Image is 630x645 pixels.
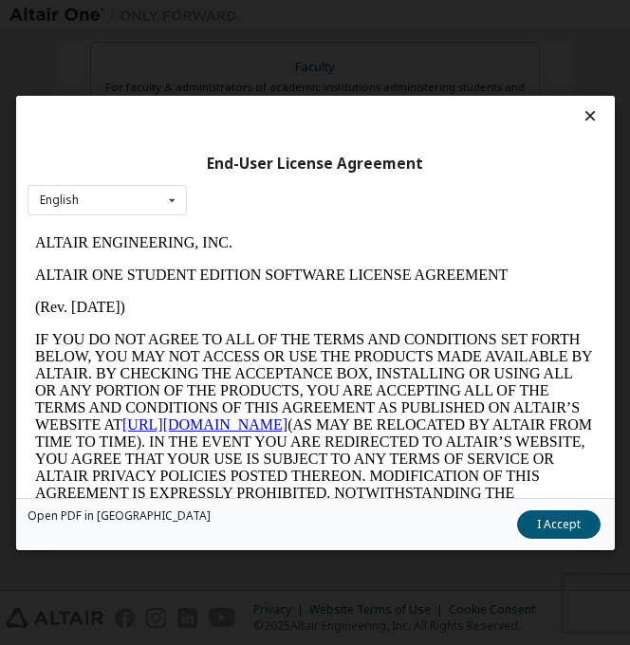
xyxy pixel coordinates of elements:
p: IF YOU DO NOT AGREE TO ALL OF THE TERMS AND CONDITIONS SET FORTH BELOW, YOU MAY NOT ACCESS OR USE... [8,104,568,343]
p: (Rev. [DATE]) [8,72,568,89]
a: [URL][DOMAIN_NAME] [95,190,260,206]
div: English [40,194,79,206]
button: I Accept [516,510,600,539]
p: ALTAIR ENGINEERING, INC. [8,8,568,25]
div: End-User License Agreement [28,154,603,173]
p: ALTAIR ONE STUDENT EDITION SOFTWARE LICENSE AGREEMENT [8,40,568,57]
a: Open PDF in [GEOGRAPHIC_DATA] [28,510,211,522]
